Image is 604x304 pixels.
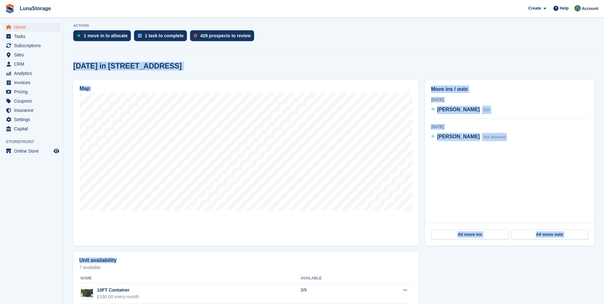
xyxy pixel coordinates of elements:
p: 7 available [79,265,413,270]
span: Insurance [14,106,52,115]
span: Analytics [14,69,52,78]
h2: Unit availability [79,257,117,263]
a: 1 move in to allocate [73,30,134,44]
span: Coupons [14,97,52,105]
a: menu [3,115,60,124]
span: Subscriptions [14,41,52,50]
a: 1 task to complete [134,30,190,44]
a: menu [3,87,60,96]
img: Cathal Vaughan [574,5,581,11]
a: menu [3,69,60,78]
img: move_ins_to_allocate_icon-fdf77a2bb77ea45bf5b3d319d69a93e2d87916cf1d5bf7949dd705db3b84f3ca.svg [77,34,81,38]
span: Not allocated [483,135,506,139]
a: menu [3,78,60,87]
a: menu [3,32,60,41]
a: menu [3,23,60,32]
a: menu [3,124,60,133]
a: All move outs [511,229,588,240]
span: Settings [14,115,52,124]
div: 429 prospects to review [200,33,251,38]
span: Pricing [14,87,52,96]
div: £160.00 every month [97,293,139,300]
img: stora-icon-8386f47178a22dfd0bd8f6a31ec36ba5ce8667c1dd55bd0f319d3a0aa187defe.svg [5,4,15,13]
span: [PERSON_NAME] [437,134,480,139]
span: Tasks [14,32,52,41]
div: [DATE] [431,124,588,130]
span: B56 [483,108,490,112]
a: menu [3,41,60,50]
span: Sites [14,50,52,59]
div: 1 task to complete [145,33,184,38]
img: task-75834270c22a3079a89374b754ae025e5fb1db73e45f91037f5363f120a921f8.svg [138,34,142,38]
a: menu [3,97,60,105]
a: 429 prospects to review [190,30,257,44]
a: All move ins [431,229,508,240]
div: [DATE] [431,97,588,103]
span: Help [560,5,569,11]
a: [PERSON_NAME] B56 [431,106,490,114]
a: [PERSON_NAME] Not allocated [431,133,506,141]
div: 1 move in to allocate [84,33,128,38]
th: Name [79,273,301,284]
img: prospect-51fa495bee0391a8d652442698ab0144808aea92771e9ea1ae160a38d050c398.svg [194,34,197,38]
span: Capital [14,124,52,133]
h2: Move ins / outs [431,85,588,93]
span: Online Store [14,147,52,156]
span: Invoices [14,78,52,87]
h2: [DATE] in [STREET_ADDRESS] [73,62,182,70]
span: Account [582,5,598,12]
a: Preview store [53,147,60,155]
td: 3/9 [301,284,369,304]
span: Create [528,5,541,11]
div: 10FT Container [97,287,139,293]
span: Storefront [6,139,63,145]
img: 10ft%20container.jpg [81,289,93,297]
a: menu [3,147,60,156]
a: Map [73,80,419,246]
p: ACTIONS [73,24,594,28]
span: Home [14,23,52,32]
h2: Map [80,86,90,91]
a: menu [3,50,60,59]
a: menu [3,60,60,69]
a: menu [3,106,60,115]
span: [PERSON_NAME] [437,107,480,112]
th: Available [301,273,369,284]
span: CRM [14,60,52,69]
a: LunaStorage [17,3,53,14]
